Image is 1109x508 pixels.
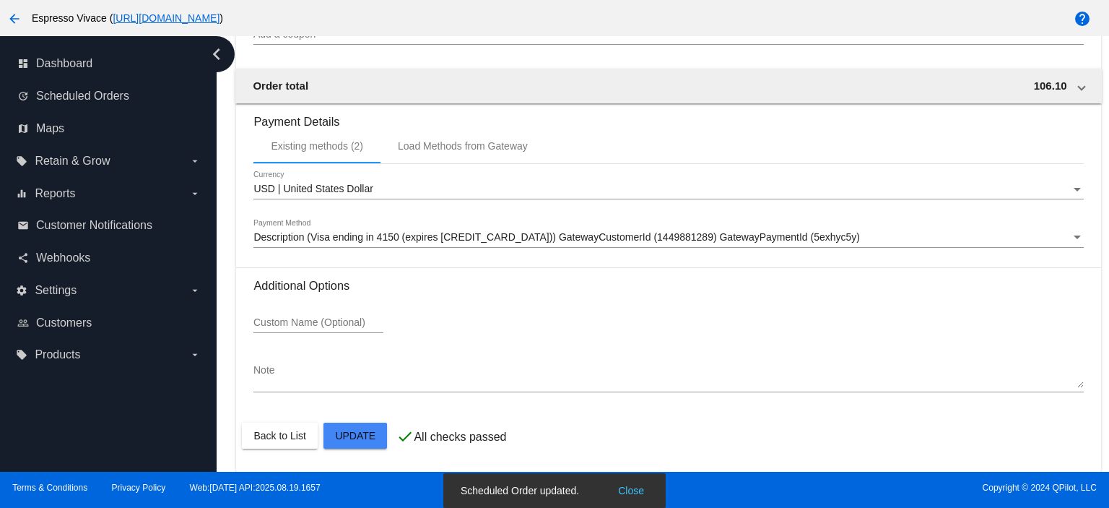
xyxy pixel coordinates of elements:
[6,10,23,27] mat-icon: arrow_back
[253,430,305,442] span: Back to List
[36,317,92,330] span: Customers
[36,251,90,264] span: Webhooks
[253,232,1083,244] mat-select: Payment Method
[112,483,166,493] a: Privacy Policy
[17,311,201,335] a: people_outline Customers
[17,317,29,329] i: people_outline
[113,12,219,24] a: [URL][DOMAIN_NAME]
[16,285,27,296] i: settings
[398,140,528,152] div: Load Methods from Gateway
[17,58,29,69] i: dashboard
[17,214,201,237] a: email Customer Notifications
[35,155,110,168] span: Retain & Grow
[614,483,648,498] button: Close
[35,284,77,297] span: Settings
[414,431,506,444] p: All checks passed
[35,187,75,200] span: Reports
[36,57,92,70] span: Dashboard
[36,90,129,103] span: Scheduled Orders
[253,79,308,92] span: Order total
[253,184,1083,195] mat-select: Currency
[17,85,201,108] a: update Scheduled Orders
[1034,79,1067,92] span: 106.10
[253,183,373,194] span: USD | United States Dollar
[16,188,27,199] i: equalizer
[36,219,152,232] span: Customer Notifications
[253,317,383,329] input: Custom Name (Optional)
[32,12,223,24] span: Espresso Vivace ( )
[189,188,201,199] i: arrow_drop_down
[253,279,1083,293] h3: Additional Options
[396,428,414,445] mat-icon: check
[12,483,87,493] a: Terms & Conditions
[189,285,201,296] i: arrow_drop_down
[189,155,201,167] i: arrow_drop_down
[17,123,29,134] i: map
[567,483,1097,493] span: Copyright © 2024 QPilot, LLC
[17,90,29,102] i: update
[205,43,228,66] i: chevron_left
[35,348,80,361] span: Products
[17,52,201,75] a: dashboard Dashboard
[335,430,375,442] span: Update
[253,104,1083,129] h3: Payment Details
[1074,10,1091,27] mat-icon: help
[17,220,29,231] i: email
[17,252,29,264] i: share
[253,231,860,243] span: Description (Visa ending in 4150 (expires [CREDIT_CARD_DATA])) GatewayCustomerId (1449881289) Gat...
[461,483,648,498] simple-snack-bar: Scheduled Order updated.
[16,155,27,167] i: local_offer
[190,483,321,493] a: Web:[DATE] API:2025.08.19.1657
[17,117,201,140] a: map Maps
[242,423,317,449] button: Back to List
[235,69,1101,103] mat-expansion-panel-header: Order total 106.10
[323,423,387,449] button: Update
[16,349,27,361] i: local_offer
[36,122,64,135] span: Maps
[271,140,363,152] div: Existing methods (2)
[189,349,201,361] i: arrow_drop_down
[17,246,201,270] a: share Webhooks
